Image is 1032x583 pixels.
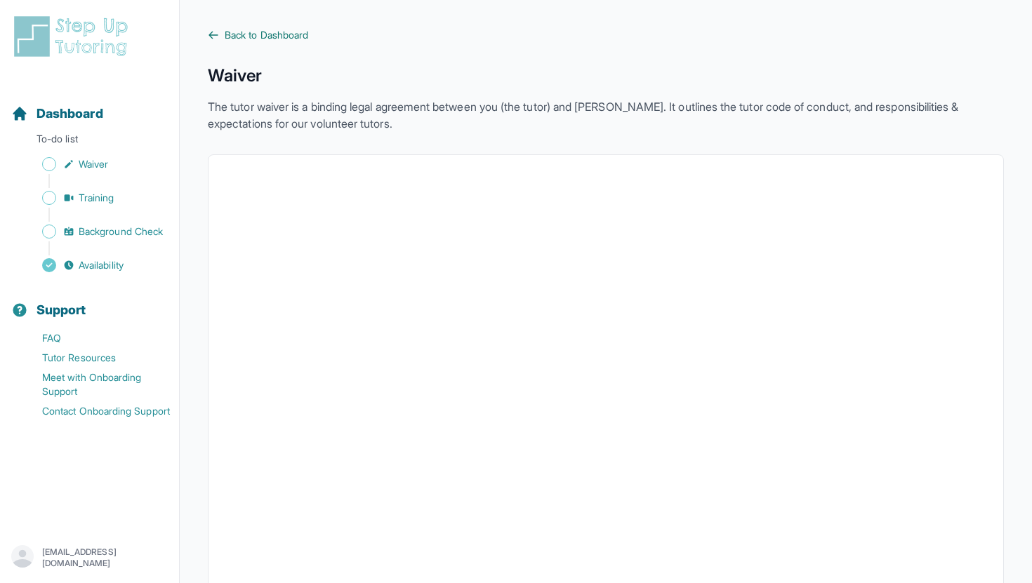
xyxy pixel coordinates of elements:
[37,104,103,123] span: Dashboard
[79,258,124,272] span: Availability
[11,401,179,421] a: Contact Onboarding Support
[11,255,179,275] a: Availability
[11,154,179,174] a: Waiver
[79,157,108,171] span: Waiver
[79,191,114,205] span: Training
[37,300,86,320] span: Support
[42,547,168,569] p: [EMAIL_ADDRESS][DOMAIN_NAME]
[11,104,103,123] a: Dashboard
[6,278,173,326] button: Support
[11,328,179,348] a: FAQ
[6,81,173,129] button: Dashboard
[208,65,1004,87] h1: Waiver
[208,28,1004,42] a: Back to Dashboard
[225,28,308,42] span: Back to Dashboard
[208,98,1004,132] p: The tutor waiver is a binding legal agreement between you (the tutor) and [PERSON_NAME]. It outli...
[11,348,179,368] a: Tutor Resources
[11,368,179,401] a: Meet with Onboarding Support
[11,14,136,59] img: logo
[11,188,179,208] a: Training
[79,225,163,239] span: Background Check
[11,545,168,570] button: [EMAIL_ADDRESS][DOMAIN_NAME]
[11,222,179,241] a: Background Check
[6,132,173,152] p: To-do list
